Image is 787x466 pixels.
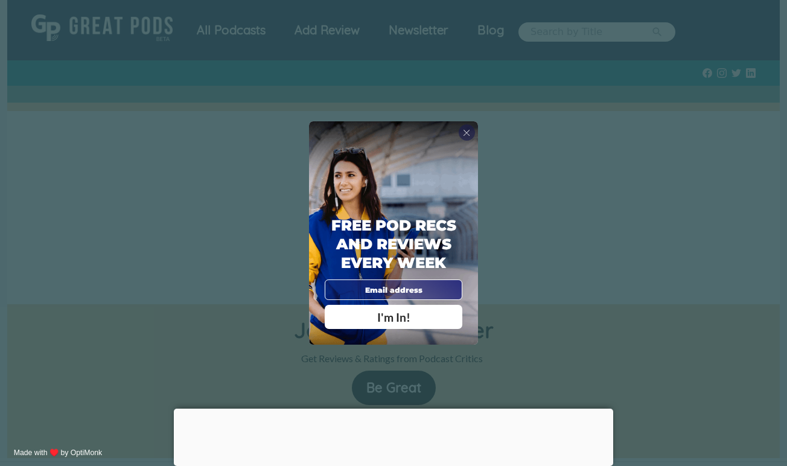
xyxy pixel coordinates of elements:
span: I'm In! [377,310,410,324]
input: Email address [325,279,462,299]
a: Made with ♥️ by OptiMonk [14,448,102,457]
span: X [463,127,470,138]
span: Free Pod Recs and Reviews every week [331,216,456,271]
iframe: Advertisement [174,409,613,463]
